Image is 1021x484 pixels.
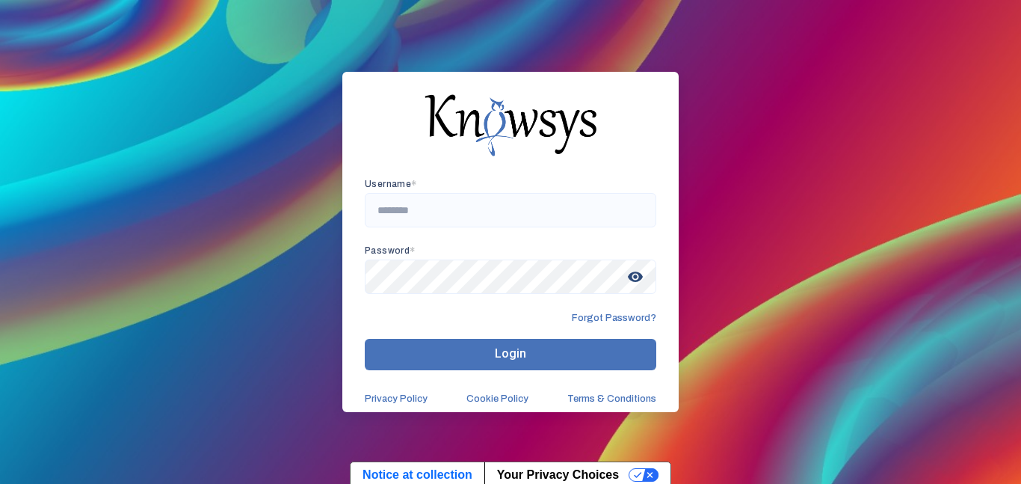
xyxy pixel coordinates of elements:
a: Terms & Conditions [567,393,656,405]
img: knowsys-logo.png [425,94,596,156]
app-required-indication: Username [365,179,417,189]
button: Login [365,339,656,370]
app-required-indication: Password [365,245,416,256]
a: Privacy Policy [365,393,428,405]
span: Forgot Password? [572,312,656,324]
span: visibility [622,263,649,290]
span: Login [495,346,526,361]
a: Cookie Policy [466,393,528,405]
